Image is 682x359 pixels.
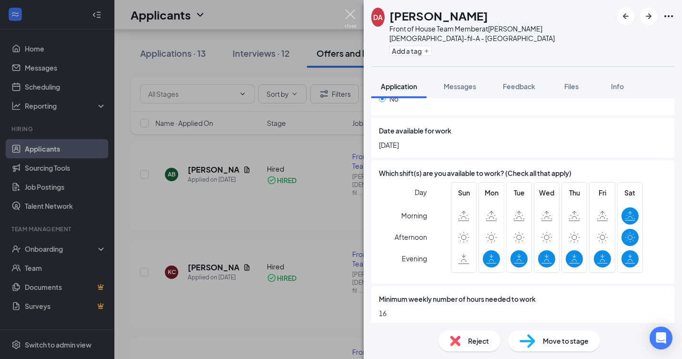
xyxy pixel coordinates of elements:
[379,140,667,150] span: [DATE]
[415,187,427,197] span: Day
[564,82,579,91] span: Files
[663,10,674,22] svg: Ellipses
[389,93,398,104] span: No
[424,48,429,54] svg: Plus
[538,187,555,198] span: Wed
[617,8,634,25] button: ArrowLeftNew
[444,82,476,91] span: Messages
[455,187,472,198] span: Sun
[543,336,589,346] span: Move to stage
[373,12,383,22] div: DA
[510,187,528,198] span: Tue
[379,168,571,178] span: Which shift(s) are you available to work? (Check all that apply)
[381,82,417,91] span: Application
[643,10,654,22] svg: ArrowRight
[395,228,427,246] span: Afternoon
[620,10,631,22] svg: ArrowLeftNew
[379,125,451,136] span: Date available for work
[379,308,667,318] span: 16
[621,187,639,198] span: Sat
[468,336,489,346] span: Reject
[611,82,624,91] span: Info
[503,82,535,91] span: Feedback
[389,24,612,43] div: Front of House Team Member at [PERSON_NAME] [DEMOGRAPHIC_DATA]-fil-A - [GEOGRAPHIC_DATA]
[650,327,672,349] div: Open Intercom Messenger
[566,187,583,198] span: Thu
[389,46,432,56] button: PlusAdd a tag
[379,294,536,304] span: Minimum weekly number of hours needed to work
[594,187,611,198] span: Fri
[483,187,500,198] span: Mon
[402,250,427,267] span: Evening
[401,207,427,224] span: Morning
[640,8,657,25] button: ArrowRight
[389,8,488,24] h1: [PERSON_NAME]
